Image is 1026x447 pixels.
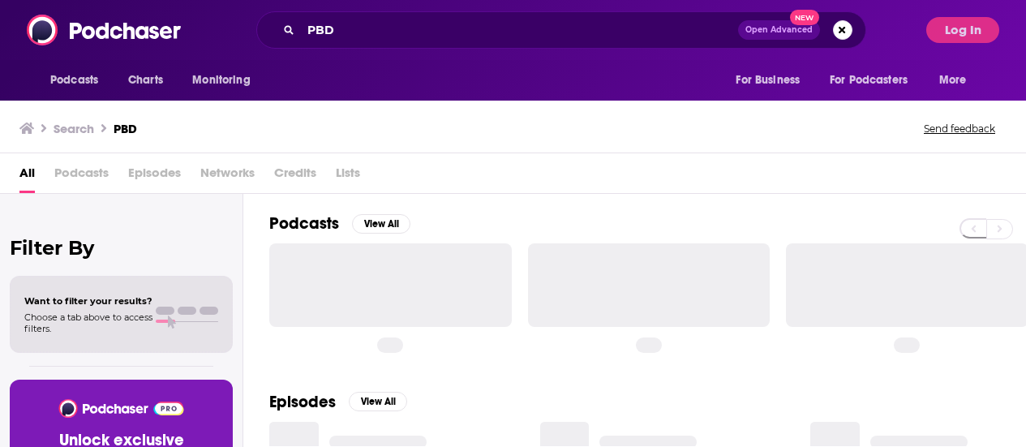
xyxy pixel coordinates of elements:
span: Choose a tab above to access filters. [24,312,152,334]
div: Search podcasts, credits, & more... [256,11,866,49]
button: open menu [928,65,987,96]
img: Podchaser - Follow, Share and Rate Podcasts [27,15,182,45]
span: Networks [200,160,255,193]
span: Episodes [128,160,181,193]
button: open menu [181,65,271,96]
h2: Episodes [269,392,336,412]
button: Send feedback [919,122,1000,135]
span: Charts [128,69,163,92]
span: Monitoring [192,69,250,92]
span: New [790,10,819,25]
input: Search podcasts, credits, & more... [301,17,738,43]
a: PodcastsView All [269,213,410,234]
span: Credits [274,160,316,193]
button: open menu [724,65,820,96]
span: For Podcasters [830,69,908,92]
span: Podcasts [54,160,109,193]
button: open menu [819,65,931,96]
a: All [19,160,35,193]
img: Podchaser - Follow, Share and Rate Podcasts [58,399,185,418]
button: View All [352,214,410,234]
a: EpisodesView All [269,392,407,412]
h2: Podcasts [269,213,339,234]
button: View All [349,392,407,411]
button: Open AdvancedNew [738,20,820,40]
span: Lists [336,160,360,193]
span: Want to filter your results? [24,295,152,307]
span: For Business [736,69,800,92]
h3: Search [54,121,94,136]
span: Open Advanced [745,26,813,34]
h3: PBD [114,121,137,136]
span: Podcasts [50,69,98,92]
button: open menu [39,65,119,96]
a: Charts [118,65,173,96]
span: More [939,69,967,92]
button: Log In [926,17,999,43]
h2: Filter By [10,236,233,260]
